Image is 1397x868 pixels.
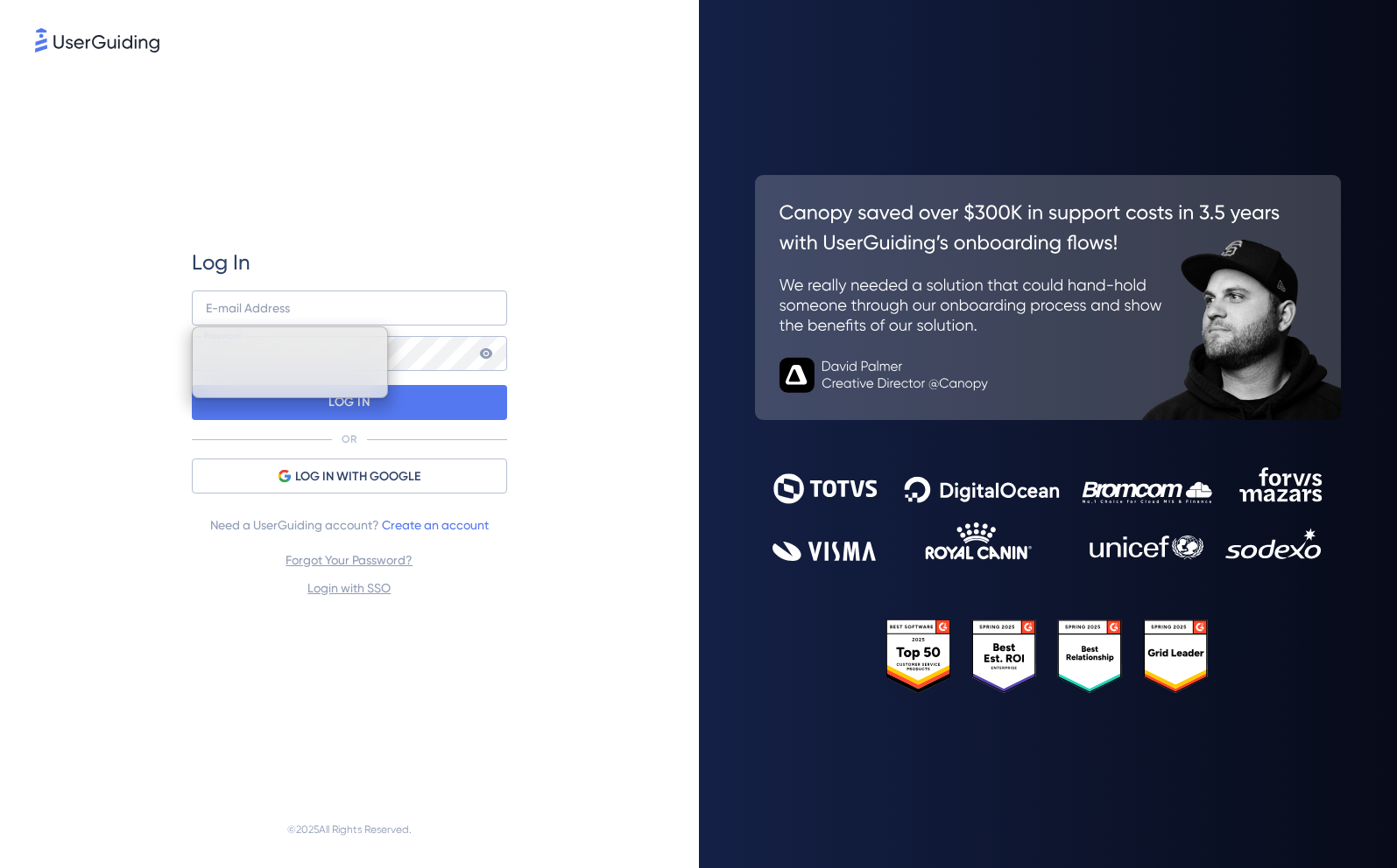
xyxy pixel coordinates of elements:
img: 9302ce2ac39453076f5bc0f2f2ca889b.svg [773,467,1323,561]
a: Login with SSO [307,581,391,595]
input: example@company.com [192,290,507,325]
img: 26c0aa7c25a843aed4baddd2b5e0fa68.svg [755,175,1342,420]
span: Log In [192,248,250,276]
p: LOG IN [328,388,370,416]
a: Create an account [382,518,489,532]
p: OR [342,432,356,446]
span: © 2025 All Rights Reserved. [287,819,412,840]
img: 25303e33045975176eb484905ab012ff.svg [886,619,1209,693]
img: 8faab4ba6bc7696a72372aa768b0286c.svg [35,28,159,52]
a: Forgot Your Password? [286,553,413,567]
span: LOG IN WITH GOOGLE [295,466,420,487]
span: Need a UserGuiding account? [210,514,489,535]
